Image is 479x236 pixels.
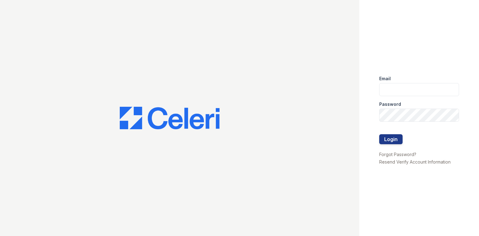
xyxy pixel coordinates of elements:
button: Login [379,134,403,144]
a: Resend Verify Account Information [379,159,451,165]
label: Email [379,76,391,82]
img: CE_Logo_Blue-a8612792a0a2168367f1c8372b55b34899dd931a85d93a1a3d3e32e68fde9ad4.png [120,107,220,129]
label: Password [379,101,401,107]
a: Forgot Password? [379,152,416,157]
